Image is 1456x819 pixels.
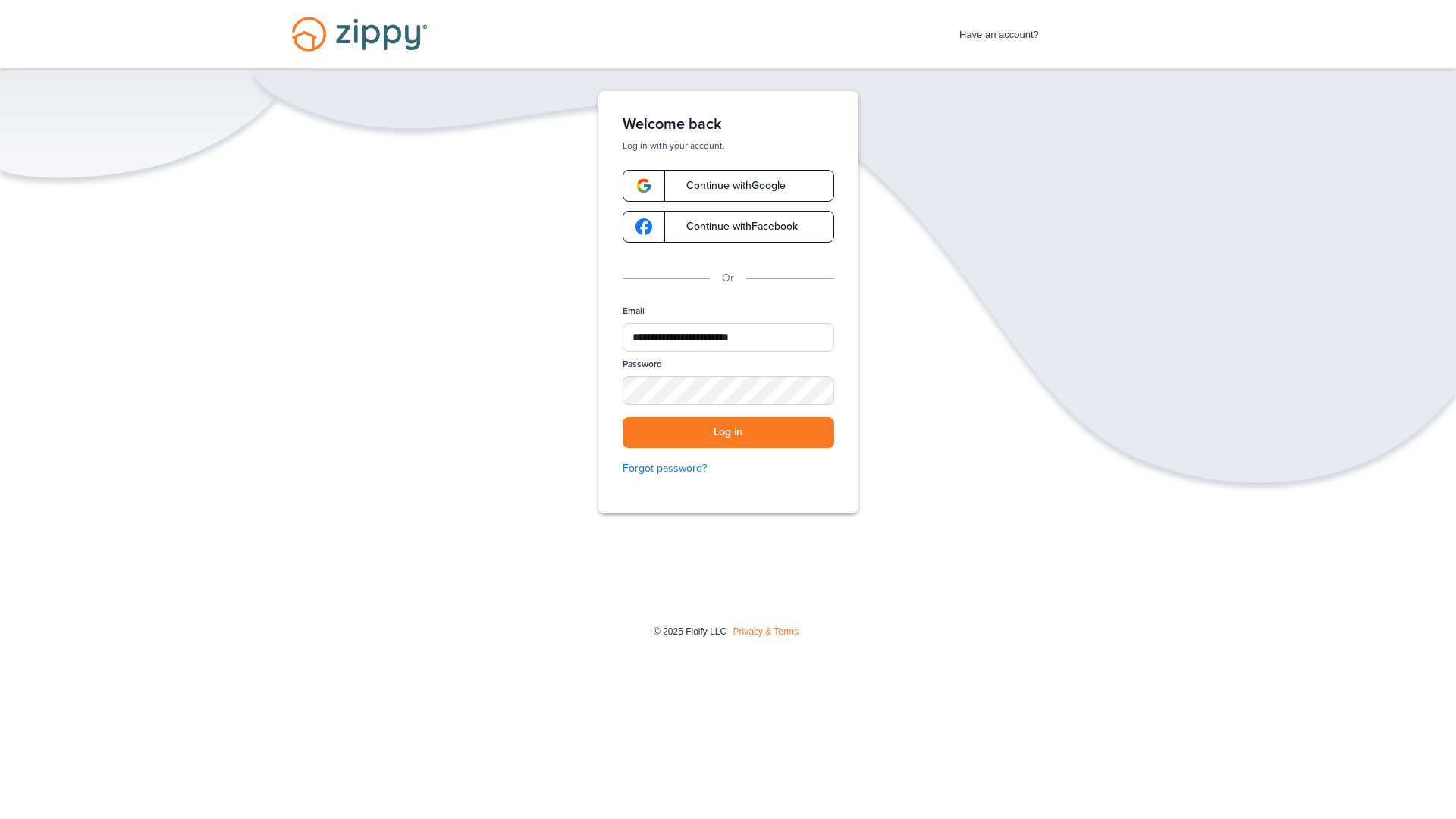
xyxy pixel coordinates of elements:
[623,460,834,477] a: Forgot password?
[623,417,834,448] button: Log in
[654,626,726,637] span: © 2025 Floify LLC
[623,323,834,352] input: Email
[959,19,1039,43] span: Have an account?
[623,305,645,318] label: Email
[671,180,786,191] span: Continue with Google
[623,211,834,243] a: google-logoContinue withFacebook
[635,177,652,194] img: google-logo
[623,358,662,371] label: Password
[671,221,798,232] span: Continue with Facebook
[623,115,834,133] h1: Welcome back
[635,218,652,235] img: google-logo
[623,140,834,152] p: Log in with your account.
[623,170,834,202] a: google-logoContinue withGoogle
[733,626,799,637] a: Privacy & Terms
[623,376,834,405] input: Password
[722,270,734,287] p: Or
